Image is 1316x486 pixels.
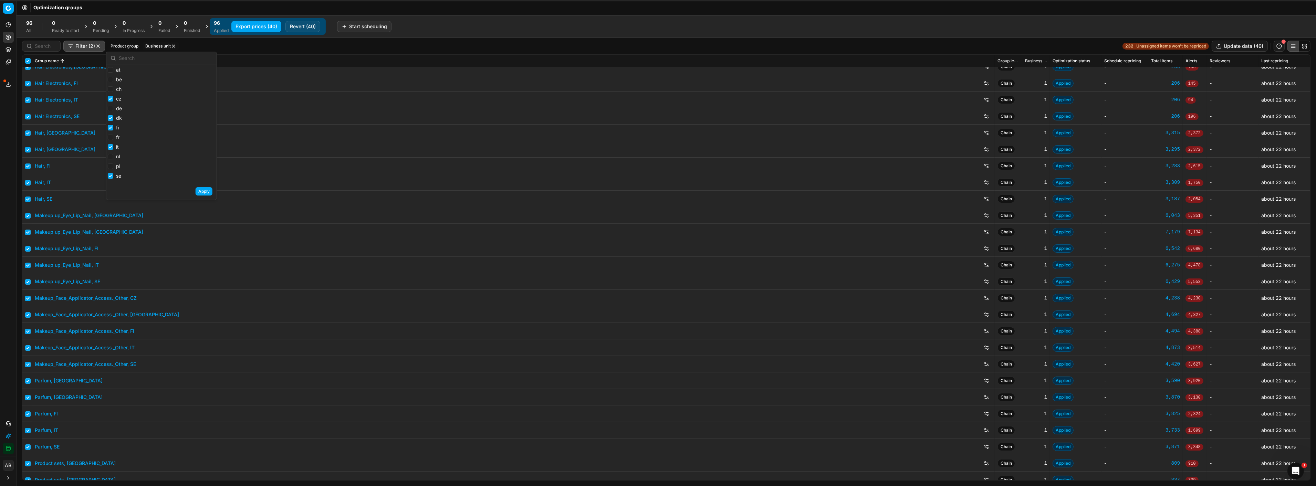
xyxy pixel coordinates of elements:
span: Applied [1053,195,1074,203]
a: 4,494 [1151,328,1180,335]
a: Parfum, SE [35,443,60,450]
span: 2,324 [1186,411,1203,418]
a: 3,825 [1151,410,1180,417]
span: about 22 hours [1261,295,1296,301]
nav: breadcrumb [33,4,82,11]
span: Applied [1053,310,1074,319]
a: 206 [1151,96,1180,103]
span: about 22 hours [1261,245,1296,251]
span: nl [116,154,120,159]
div: 1 [1025,229,1047,235]
div: Failed [158,28,170,33]
div: 1 [1025,129,1047,136]
button: Apply [196,187,212,196]
span: Applied [1053,162,1074,170]
div: 1 [1025,212,1047,219]
span: about 22 hours [1261,361,1296,367]
span: 1,699 [1186,427,1203,434]
td: - [1207,240,1258,257]
input: cz [108,96,113,102]
span: Applied [1053,112,1074,120]
span: Chain [998,112,1015,120]
td: - [1101,240,1148,257]
span: 2,372 [1186,146,1203,153]
span: Chain [998,96,1015,104]
a: 6,275 [1151,262,1180,268]
span: 0 [93,20,96,27]
td: - [1101,422,1148,439]
a: Hair Electronics, FI [35,80,78,87]
span: 4,327 [1186,311,1203,318]
td: - [1101,224,1148,240]
td: - [1101,405,1148,422]
span: se [116,173,121,179]
div: 837 [1151,476,1180,483]
div: 4,694 [1151,311,1180,318]
span: dk [116,115,122,121]
td: - [1101,372,1148,389]
td: - [1101,273,1148,290]
div: All [26,28,32,33]
a: 232Unassigned items won't be repriced [1122,43,1209,50]
div: 4,238 [1151,295,1180,302]
a: Makeup_Face_Applicator_Access._Other, FI [35,328,134,335]
span: Chain [998,344,1015,352]
td: - [1207,174,1258,191]
span: Reviewers [1210,58,1230,64]
span: Unassigned items won't be repriced [1136,43,1206,49]
span: 1 [1302,463,1307,468]
a: 7,179 [1151,229,1180,235]
td: - [1207,75,1258,92]
span: about 22 hours [1261,212,1296,218]
input: at [108,67,113,73]
span: Chain [998,393,1015,401]
a: 4,420 [1151,361,1180,368]
a: 6,542 [1151,245,1180,252]
span: pl [116,163,120,169]
a: 4,873 [1151,344,1180,351]
span: Applied [1053,277,1074,286]
input: it [108,144,113,150]
td: - [1101,141,1148,158]
a: 3,590 [1151,377,1180,384]
input: be [108,77,113,82]
span: 0 [52,20,55,27]
div: 1 [1025,394,1047,401]
span: Chain [998,244,1015,253]
div: 6,043 [1151,212,1180,219]
a: Makeup up_Eye_Lip_Nail, [GEOGRAPHIC_DATA] [35,212,143,219]
span: about 22 hours [1261,130,1296,136]
a: 3,187 [1151,196,1180,202]
td: - [1207,306,1258,323]
span: Chain [998,377,1015,385]
div: In Progress [123,28,145,33]
span: Chain [998,211,1015,220]
span: Applied [1053,211,1074,220]
div: Finished [184,28,200,33]
span: 94 [1186,97,1196,104]
a: Product sets, [GEOGRAPHIC_DATA] [35,460,116,467]
span: ch [116,86,122,92]
span: Applied [1053,145,1074,154]
td: - [1101,339,1148,356]
span: 2,615 [1186,163,1203,170]
input: ch [108,86,113,92]
a: Makeup up_Eye_Lip_Nail, SE [35,278,100,285]
span: about 22 hours [1261,163,1296,169]
a: 3,733 [1151,427,1180,434]
div: Ready to start [52,28,79,33]
span: Applied [1053,79,1074,87]
a: Parfum, FI [35,410,58,417]
td: - [1207,273,1258,290]
button: Update data (40) [1212,41,1268,52]
a: 3,309 [1151,179,1180,186]
a: 6,429 [1151,278,1180,285]
td: - [1101,389,1148,405]
td: - [1101,290,1148,306]
span: Chain [998,277,1015,286]
button: Business unit [143,42,179,50]
div: 3,283 [1151,162,1180,169]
